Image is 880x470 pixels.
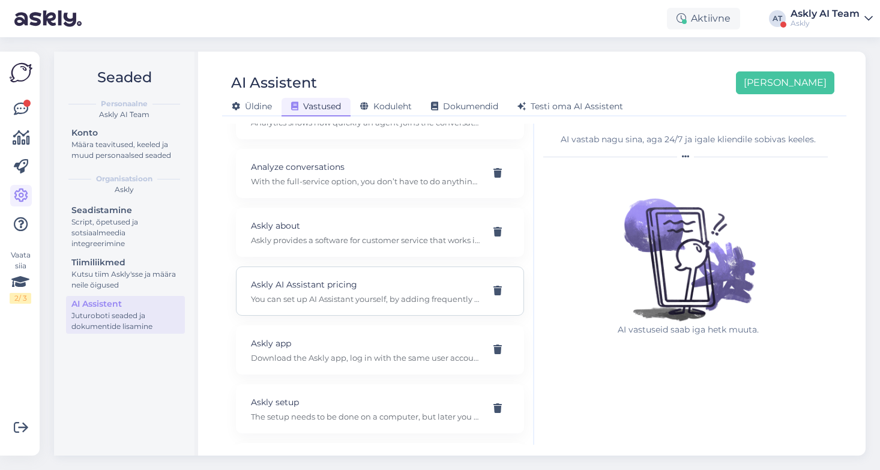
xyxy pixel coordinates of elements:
p: Askly AI Assistant pricing [251,278,480,291]
p: Askly provides a software for customer service that works in synergy between AI and your team. Si... [251,235,480,246]
div: Askly [64,184,185,195]
h2: Seaded [64,66,185,89]
b: Personaalne [101,98,148,109]
span: Koduleht [360,101,412,112]
div: Vaata siia [10,250,31,304]
p: Askly app [251,337,480,350]
p: Download the Askly app, log in with the same user account, and then tap “take over conversation” ... [251,352,480,363]
div: AT [769,10,786,27]
span: Üldine [232,101,272,112]
button: [PERSON_NAME] [736,71,834,94]
div: Kutsu tiim Askly'sse ja määra neile õigused [71,269,179,291]
span: Dokumendid [431,101,498,112]
p: Askly setup [251,396,480,409]
p: Askly about [251,219,480,232]
img: No qna [610,167,766,324]
a: Askly AI TeamAskly [791,9,873,28]
a: KontoMäära teavitused, keeled ja muud personaalsed seaded [66,125,185,163]
p: AI vastuseid saab iga hetk muuta. [610,324,766,336]
div: Askly [791,19,860,28]
div: Script, õpetused ja sotsiaalmeedia integreerimine [71,217,179,249]
div: Seadistamine [71,204,179,217]
a: SeadistamineScript, õpetused ja sotsiaalmeedia integreerimine [66,202,185,251]
div: 2 / 3 [10,293,31,304]
div: AI vastab nagu sina, aga 24/7 ja igale kliendile sobivas keeles. [543,133,833,146]
a: AI AssistentJuturoboti seaded ja dokumentide lisamine [66,296,185,334]
div: Askly AI Assistant pricingYou can set up AI Assistant yourself, by adding frequently asked questi... [236,267,524,316]
div: Askly aboutAskly provides a software for customer service that works in synergy between AI and yo... [236,208,524,257]
div: Askly appDownload the Askly app, log in with the same user account, and then tap “take over conve... [236,325,524,375]
p: With the full-service option, you don’t have to do anything—just respond to customers, and the AI... [251,176,480,187]
div: Määra teavitused, keeled ja muud personaalsed seaded [71,139,179,161]
img: Askly Logo [10,61,32,84]
p: Analyze conversations [251,160,480,173]
div: Tiimiliikmed [71,256,179,269]
div: Askly AI Team [64,109,185,120]
b: Organisatsioon [96,173,152,184]
div: Juturoboti seaded ja dokumentide lisamine [71,310,179,332]
div: AI Assistent [71,298,179,310]
div: Askly AI Team [791,9,860,19]
div: Analyze conversationsWith the full-service option, you don’t have to do anything—just respond to ... [236,149,524,198]
div: AI Assistent [231,71,317,94]
p: The setup needs to be done on a computer, but later you can also respond via the app. Download th... [251,411,480,422]
a: TiimiliikmedKutsu tiim Askly'sse ja määra neile õigused [66,255,185,292]
div: Konto [71,127,179,139]
span: Vastused [291,101,341,112]
div: Aktiivne [667,8,740,29]
p: You can set up AI Assistant yourself, by adding frequently asked questions. AI will start replyin... [251,294,480,304]
span: Testi oma AI Assistent [517,101,623,112]
div: Askly setupThe setup needs to be done on a computer, but later you can also respond via the app. ... [236,384,524,433]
